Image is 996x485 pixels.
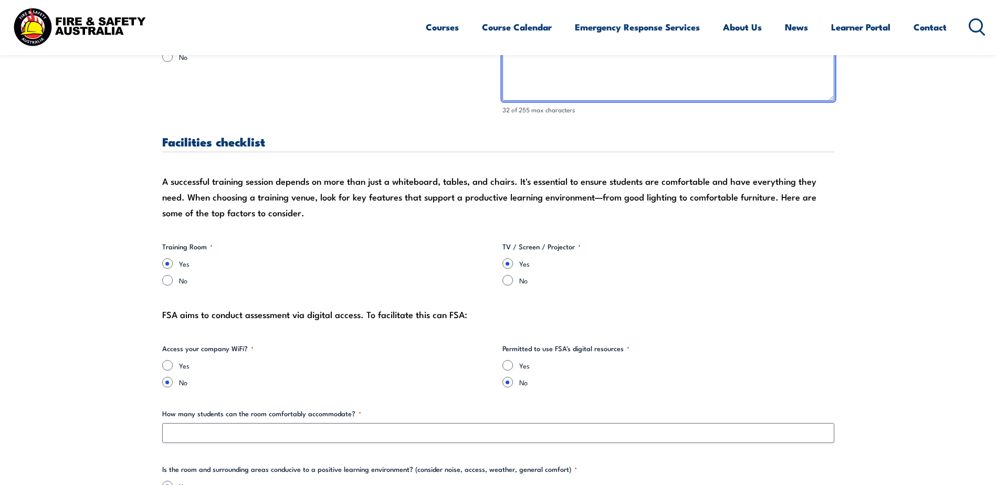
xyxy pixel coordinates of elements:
legend: Is the room and surrounding areas conducive to a positive learning environment? (consider noise, ... [162,464,577,475]
legend: Access your company WiFi? [162,343,254,354]
a: Courses [426,13,459,41]
div: FSA aims to conduct assessment via digital access. To facilitate this can FSA: [162,307,834,322]
label: No [179,51,494,62]
a: About Us [723,13,762,41]
a: Contact [914,13,947,41]
label: Yes [519,258,834,269]
a: Learner Portal [831,13,890,41]
label: No [519,377,834,387]
a: Emergency Response Services [575,13,700,41]
label: Yes [179,258,494,269]
legend: Training Room [162,241,213,252]
a: Course Calendar [482,13,552,41]
h3: Facilities checklist [162,135,834,147]
label: How many students can the room comfortably accommodate? [162,408,834,419]
label: Yes [519,360,834,371]
a: News [785,13,808,41]
legend: Permitted to use FSA's digital resources [502,343,630,354]
div: 32 of 255 max characters [502,105,834,115]
label: No [179,377,494,387]
label: No [179,275,494,286]
legend: TV / Screen / Projector [502,241,581,252]
label: Yes [179,360,494,371]
div: A successful training session depends on more than just a whiteboard, tables, and chairs. It's es... [162,173,834,220]
label: No [519,275,834,286]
